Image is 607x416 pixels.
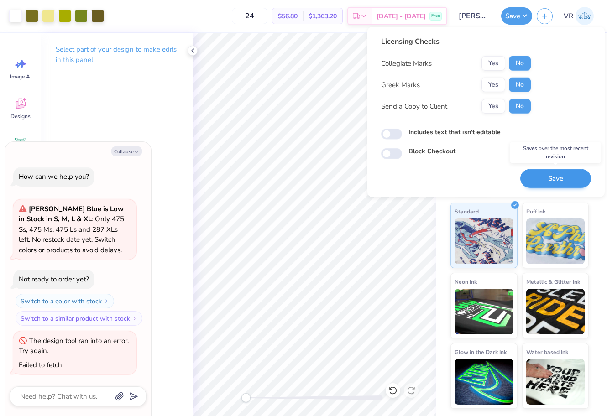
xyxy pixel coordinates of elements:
span: Water based Ink [526,347,568,357]
span: Designs [10,113,31,120]
div: Send a Copy to Client [381,101,447,112]
button: Collapse [111,146,142,156]
img: Switch to a color with stock [104,298,109,304]
span: : Only 475 Ss, 475 Ms, 475 Ls and 287 XLs left. No restock date yet. Switch colors or products to... [19,204,124,255]
span: $1,363.20 [309,11,337,21]
a: VR [560,7,598,25]
div: Greek Marks [381,80,420,90]
img: Standard [455,218,513,264]
img: Metallic & Glitter Ink [526,289,585,334]
label: Block Checkout [408,146,455,156]
span: Image AI [10,73,31,80]
button: No [509,99,531,114]
input: – – [232,8,267,24]
span: Puff Ink [526,207,545,216]
img: Water based Ink [526,359,585,405]
button: Yes [481,78,505,92]
button: Yes [481,56,505,71]
span: Glow in the Dark Ink [455,347,507,357]
button: No [509,56,531,71]
span: [DATE] - [DATE] [377,11,426,21]
button: Switch to a color with stock [16,294,114,308]
img: Neon Ink [455,289,513,334]
div: Accessibility label [241,393,251,402]
span: Standard [455,207,479,216]
div: Failed to fetch [19,360,62,369]
button: Yes [481,99,505,114]
div: The design tool ran into an error. Try again. [19,336,129,356]
img: Glow in the Dark Ink [455,359,513,405]
img: Switch to a similar product with stock [132,316,137,321]
button: Switch to a similar product with stock [16,311,142,326]
button: Save [520,169,591,188]
div: How can we help you? [19,172,89,181]
p: Select part of your design to make edits in this panel [56,44,178,65]
input: Untitled Design [452,7,497,25]
span: Free [431,13,440,19]
div: Saves over the most recent revision [510,142,601,163]
button: Save [501,7,532,25]
strong: [PERSON_NAME] Blue is Low in Stock in S, M, L & XL [19,204,124,224]
img: Puff Ink [526,218,585,264]
img: Val Rhey Lodueta [576,7,594,25]
label: Includes text that isn't editable [408,127,501,137]
div: Not ready to order yet? [19,275,89,284]
span: VR [564,11,573,21]
span: $56.80 [278,11,298,21]
button: No [509,78,531,92]
span: Metallic & Glitter Ink [526,277,580,286]
div: Licensing Checks [381,36,531,47]
span: Neon Ink [455,277,477,286]
div: Collegiate Marks [381,58,432,69]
